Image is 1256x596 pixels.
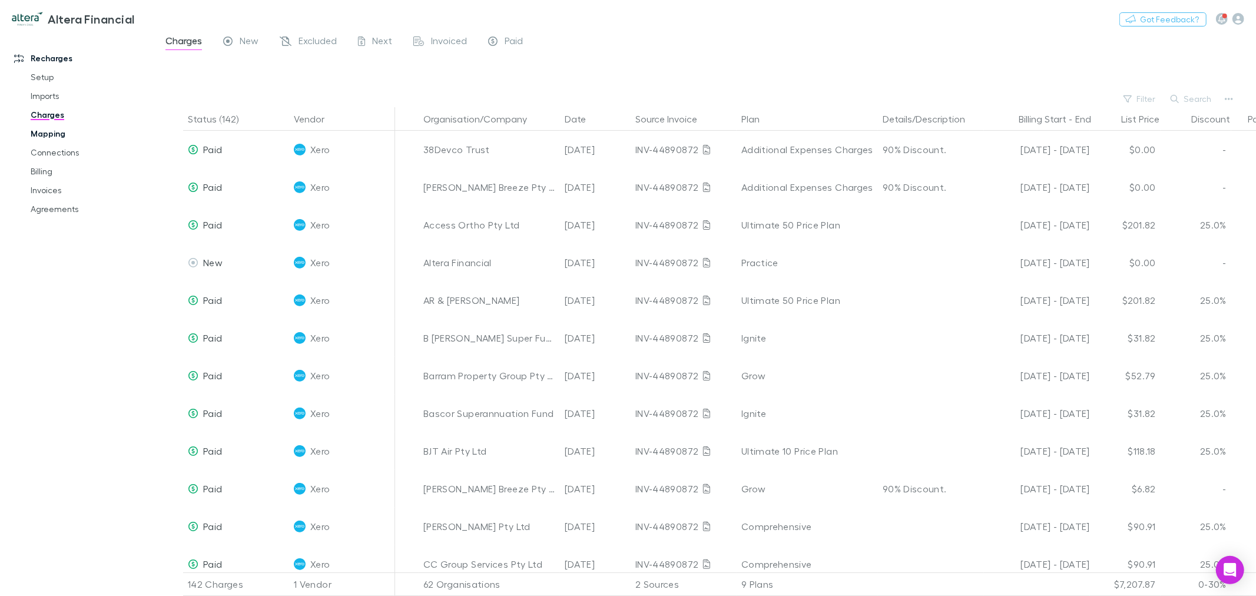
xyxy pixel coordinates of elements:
div: 90% Discount. [883,131,979,168]
a: Charges [19,105,163,124]
div: [DATE] - [DATE] [989,319,1090,357]
button: Organisation/Company [423,107,541,131]
div: - [1161,244,1231,282]
span: Next [372,35,392,50]
div: [DATE] - [DATE] [989,282,1090,319]
div: [DATE] [560,282,631,319]
div: Additional Expenses Charges [741,168,873,206]
div: $90.91 [1090,508,1161,545]
a: Recharges [2,49,163,68]
a: Imports [19,87,163,105]
a: Agreements [19,200,163,218]
a: Altera Financial [5,5,142,33]
div: $52.79 [1090,357,1161,395]
div: Comprehensive [741,545,873,583]
div: 142 Charges [183,572,289,596]
span: Charges [165,35,202,50]
img: Xero's Logo [294,294,306,306]
div: 25.0% [1161,508,1231,545]
div: [DATE] - [DATE] [989,432,1090,470]
div: Ultimate 10 Price Plan [741,432,873,470]
div: Barram Property Group Pty Ltd [423,357,555,395]
div: - [1161,470,1231,508]
span: Paid [203,370,222,381]
span: Xero [310,395,330,432]
div: [DATE] - [DATE] [989,131,1090,168]
h3: Altera Financial [48,12,134,26]
div: [DATE] - [DATE] [989,244,1090,282]
img: Xero's Logo [294,483,306,495]
div: INV-44890872 [635,432,732,470]
div: [DATE] - [DATE] [989,508,1090,545]
div: $0.00 [1090,244,1161,282]
div: $7,207.87 [1090,572,1161,596]
span: Paid [505,35,523,50]
button: End [1075,107,1091,131]
img: Xero's Logo [294,332,306,344]
div: $6.82 [1090,470,1161,508]
div: $201.82 [1090,206,1161,244]
div: Ultimate 50 Price Plan [741,282,873,319]
img: Xero's Logo [294,558,306,570]
div: 2 Sources [631,572,737,596]
div: 62 Organisations [419,572,560,596]
span: New [203,257,223,268]
div: Bascor Superannuation Fund [423,395,555,432]
div: [DATE] [560,206,631,244]
div: [DATE] [560,508,631,545]
span: Invoiced [431,35,467,50]
div: [PERSON_NAME] Pty Ltd [423,508,555,545]
div: Access Ortho Pty Ltd [423,206,555,244]
div: [DATE] - [DATE] [989,470,1090,508]
span: Xero [310,282,330,319]
div: [DATE] [560,545,631,583]
button: Details/Description [883,107,979,131]
div: INV-44890872 [635,206,732,244]
span: Paid [203,181,222,193]
div: [DATE] [560,168,631,206]
span: Paid [203,445,222,456]
div: INV-44890872 [635,319,732,357]
div: Ignite [741,319,873,357]
div: B [PERSON_NAME] Super Fund [423,319,555,357]
span: Xero [310,244,330,282]
div: $31.82 [1090,319,1161,357]
div: Comprehensive [741,508,873,545]
button: Discount [1191,107,1244,131]
div: Practice [741,244,873,282]
img: Xero's Logo [294,219,306,231]
span: Xero [310,508,330,545]
div: 9 Plans [737,572,878,596]
div: [PERSON_NAME] Breeze Pty Ltd [423,168,555,206]
div: 25.0% [1161,432,1231,470]
div: INV-44890872 [635,545,732,583]
span: Excluded [299,35,337,50]
div: [DATE] - [DATE] [989,395,1090,432]
span: Xero [310,545,330,583]
div: INV-44890872 [635,470,732,508]
div: AR & [PERSON_NAME] [423,282,555,319]
div: $0.00 [1090,168,1161,206]
div: [DATE] [560,244,631,282]
div: Open Intercom Messenger [1216,556,1244,584]
div: 1 Vendor [289,572,395,596]
a: Mapping [19,124,163,143]
div: [DATE] [560,319,631,357]
img: Xero's Logo [294,257,306,269]
div: 25.0% [1161,545,1231,583]
span: Paid [203,483,222,494]
a: Connections [19,143,163,162]
div: INV-44890872 [635,395,732,432]
div: - [989,107,1103,131]
span: Paid [203,332,222,343]
img: Altera Financial's Logo [12,12,43,26]
a: Setup [19,68,163,87]
div: Altera Financial [423,244,555,282]
button: List Price [1121,107,1174,131]
span: Xero [310,470,330,508]
div: INV-44890872 [635,244,732,282]
span: Xero [310,131,330,168]
span: Xero [310,432,330,470]
div: [DATE] - [DATE] [989,545,1090,583]
a: Billing [19,162,163,181]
